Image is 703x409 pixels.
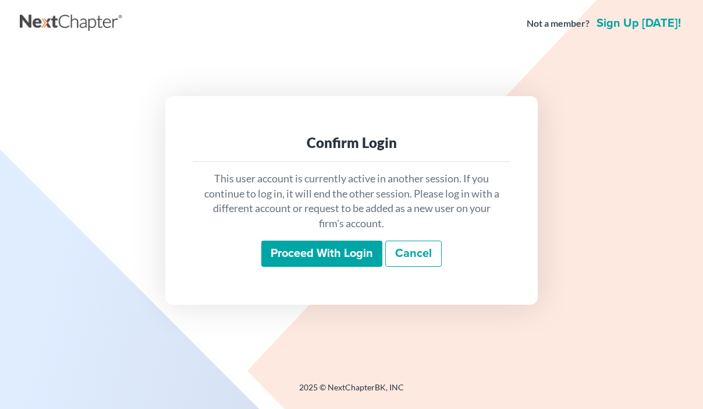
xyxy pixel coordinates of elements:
div: 2025 © NextChapterBK, INC [20,382,683,403]
a: Sign up [DATE]! [594,17,683,29]
input: Proceed with login [261,241,382,267]
a: Cancel [385,241,442,267]
div: Confirm Login [203,133,500,152]
strong: Not a member? [527,17,590,30]
p: This user account is currently active in another session. If you continue to log in, it will end ... [203,171,500,231]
